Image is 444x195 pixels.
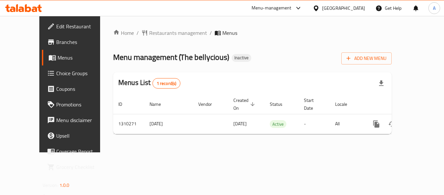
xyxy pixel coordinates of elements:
[141,29,207,37] a: Restaurants management
[43,181,59,189] span: Version:
[150,100,169,108] span: Name
[153,80,180,87] span: 1 record(s)
[322,5,365,12] div: [GEOGRAPHIC_DATA]
[42,34,113,50] a: Branches
[42,65,113,81] a: Choice Groups
[58,54,108,62] span: Menus
[42,50,113,65] a: Menus
[56,38,108,46] span: Branches
[149,29,207,37] span: Restaurants management
[270,100,291,108] span: Status
[113,114,144,134] td: 1310271
[118,78,180,89] h2: Menus List
[42,112,113,128] a: Menu disclaimer
[42,159,113,175] a: Grocery Checklist
[118,100,131,108] span: ID
[56,116,108,124] span: Menu disclaimer
[222,29,237,37] span: Menus
[369,116,384,132] button: more
[210,29,212,37] li: /
[113,29,392,37] nav: breadcrumb
[113,50,229,64] span: Menu management ( The bellycious )
[56,69,108,77] span: Choice Groups
[270,120,286,128] span: Active
[56,163,108,171] span: Grocery Checklist
[232,54,251,62] div: Inactive
[56,147,108,155] span: Coverage Report
[113,94,436,134] table: enhanced table
[341,52,392,64] button: Add New Menu
[232,55,251,61] span: Inactive
[373,76,389,91] div: Export file
[42,128,113,144] a: Upsell
[433,5,436,12] span: A
[56,101,108,108] span: Promotions
[113,29,134,37] a: Home
[233,96,257,112] span: Created On
[42,19,113,34] a: Edit Restaurant
[335,100,356,108] span: Locale
[252,4,292,12] div: Menu-management
[59,181,70,189] span: 1.0.0
[384,116,400,132] button: Change Status
[144,114,193,134] td: [DATE]
[299,114,330,134] td: -
[56,22,108,30] span: Edit Restaurant
[56,85,108,93] span: Coupons
[152,78,181,89] div: Total records count
[137,29,139,37] li: /
[330,114,363,134] td: All
[42,97,113,112] a: Promotions
[346,54,386,63] span: Add New Menu
[198,100,220,108] span: Vendor
[233,119,247,128] span: [DATE]
[363,94,436,114] th: Actions
[42,81,113,97] a: Coupons
[304,96,322,112] span: Start Date
[56,132,108,140] span: Upsell
[42,144,113,159] a: Coverage Report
